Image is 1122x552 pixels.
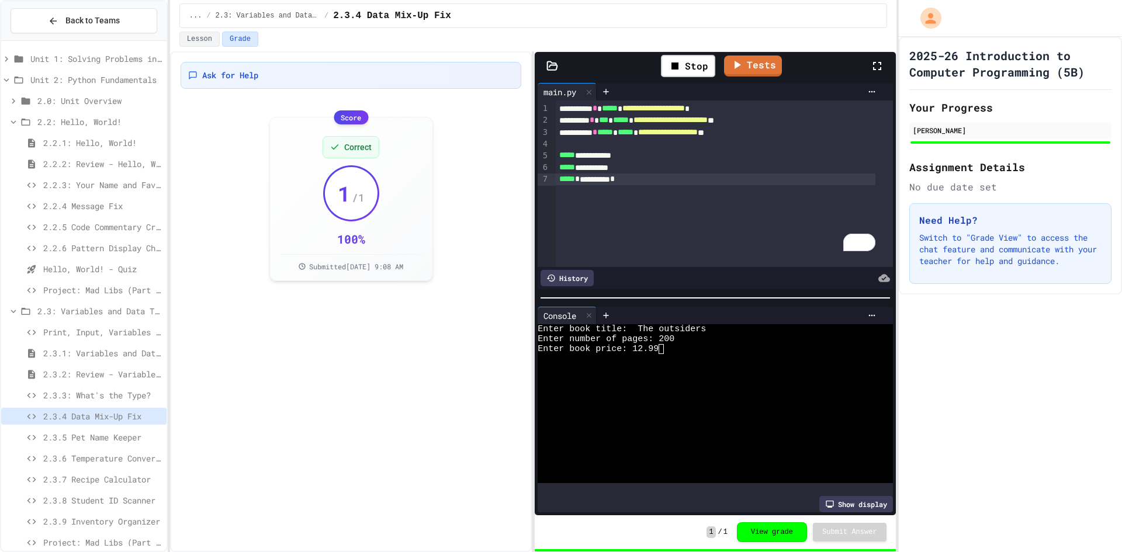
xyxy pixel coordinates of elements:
[43,200,162,212] span: 2.2.4 Message Fix
[718,527,722,537] span: /
[919,213,1102,227] h3: Need Help?
[538,138,549,150] div: 4
[43,263,162,275] span: Hello, World! - Quiz
[189,11,202,20] span: ...
[334,110,368,124] div: Score
[309,262,403,271] span: Submitted [DATE] 9:08 AM
[813,523,886,541] button: Submit Answer
[216,11,320,20] span: 2.3: Variables and Data Types
[65,15,120,27] span: Back to Teams
[43,536,162,548] span: Project: Mad Libs (Part 2)
[11,8,157,33] button: Back to Teams
[337,231,365,247] div: 100 %
[43,137,162,149] span: 2.2.1: Hello, World!
[538,86,582,98] div: main.py
[37,116,162,128] span: 2.2: Hello, World!
[538,310,582,322] div: Console
[661,55,715,77] div: Stop
[538,162,549,173] div: 6
[43,326,162,338] span: Print, Input, Variables & Data Types Review
[538,324,706,334] span: Enter book title: The outsiders
[37,95,162,107] span: 2.0: Unit Overview
[909,99,1111,116] h2: Your Progress
[538,150,549,162] div: 5
[724,55,782,77] a: Tests
[538,344,659,354] span: Enter book price: 12.99
[908,5,944,32] div: My Account
[43,389,162,401] span: 2.3.3: What's the Type?
[43,473,162,485] span: 2.3.7 Recipe Calculator
[737,522,807,542] button: View grade
[333,9,451,23] span: 2.3.4 Data Mix-Up Fix
[338,182,351,205] span: 1
[819,496,893,512] div: Show display
[30,53,162,65] span: Unit 1: Solving Problems in Computer Science
[538,83,597,100] div: main.py
[43,242,162,254] span: 2.2.6 Pattern Display Challenge
[538,127,549,138] div: 3
[43,368,162,380] span: 2.3.2: Review - Variables and Data Types
[43,284,162,296] span: Project: Mad Libs (Part 1)
[919,232,1102,267] p: Switch to "Grade View" to access the chat feature and communicate with your teacher for help and ...
[324,11,328,20] span: /
[556,100,893,267] div: To enrich screen reader interactions, please activate Accessibility in Grammarly extension settings
[43,221,162,233] span: 2.2.5 Code Commentary Creator
[206,11,210,20] span: /
[344,141,372,153] span: Correct
[37,305,162,317] span: 2.3: Variables and Data Types
[913,125,1108,136] div: [PERSON_NAME]
[222,32,258,47] button: Grade
[43,410,162,422] span: 2.3.4 Data Mix-Up Fix
[538,173,549,185] div: 7
[30,74,162,86] span: Unit 2: Python Fundamentals
[43,347,162,359] span: 2.3.1: Variables and Data Types
[822,527,877,537] span: Submit Answer
[909,159,1111,175] h2: Assignment Details
[202,70,258,81] span: Ask for Help
[352,189,365,206] span: / 1
[538,334,674,344] span: Enter number of pages: 200
[538,114,549,126] div: 2
[909,47,1111,80] h1: 2025-26 Introduction to Computer Programming (5B)
[43,452,162,464] span: 2.3.6 Temperature Converter
[538,103,549,114] div: 1
[541,270,594,286] div: History
[909,180,1111,194] div: No due date set
[43,431,162,443] span: 2.3.5 Pet Name Keeper
[723,527,728,537] span: 1
[707,526,715,538] span: 1
[179,32,220,47] button: Lesson
[538,307,597,324] div: Console
[43,494,162,506] span: 2.3.8 Student ID Scanner
[43,179,162,191] span: 2.2.3: Your Name and Favorite Movie
[43,515,162,527] span: 2.3.9 Inventory Organizer
[43,158,162,170] span: 2.2.2: Review - Hello, World!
